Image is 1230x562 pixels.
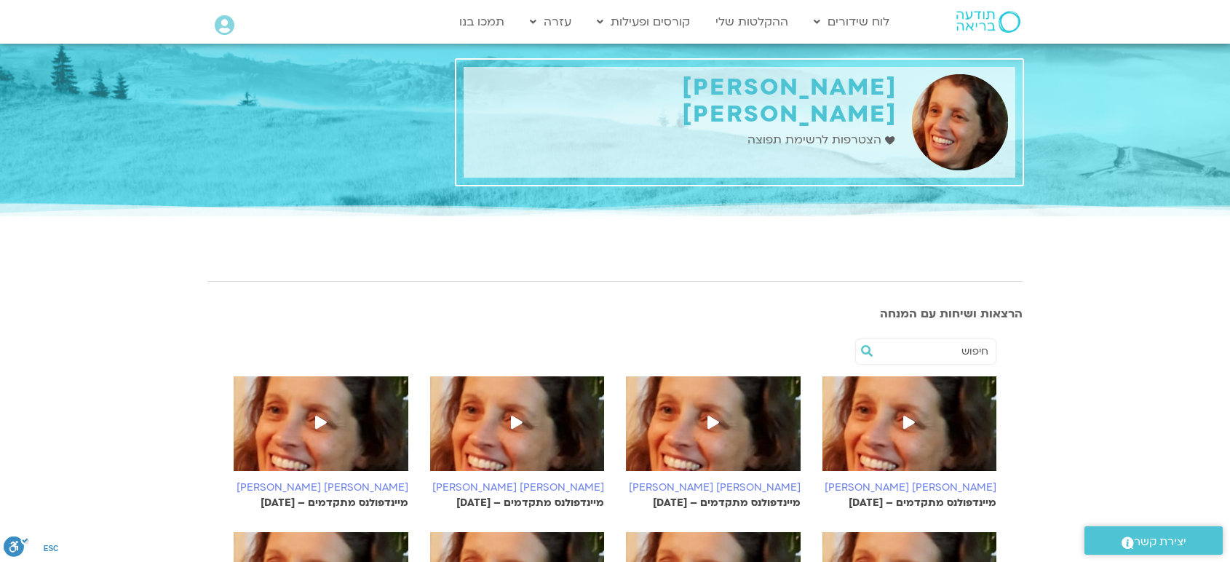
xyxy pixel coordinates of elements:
[234,376,408,509] a: [PERSON_NAME] [PERSON_NAME] מיינדפולנס מתקדמים – [DATE]
[1084,526,1223,555] a: יצירת קשר
[747,130,898,150] a: הצטרפות לרשימת תפוצה
[747,130,885,150] span: הצטרפות לרשימת תפוצה
[822,497,997,509] p: מיינדפולנס מתקדמים – [DATE]
[430,376,605,486] img: %D7%A1%D7%99%D7%92%D7%9C-%D7%91%D7%99%D7%A8%D7%9F-%D7%90%D7%91%D7%95%D7%97%D7%A6%D7%99%D7%A8%D7%9...
[956,11,1020,33] img: תודעה בריאה
[430,482,605,494] h6: [PERSON_NAME] [PERSON_NAME]
[207,307,1023,320] h3: הרצאות ושיחות עם המנחה
[626,376,801,509] a: [PERSON_NAME] [PERSON_NAME] מיינדפולנס מתקדמים – [DATE]
[471,74,897,128] h1: [PERSON_NAME] [PERSON_NAME]
[590,8,697,36] a: קורסים ופעילות
[523,8,579,36] a: עזרה
[708,8,795,36] a: ההקלטות שלי
[1134,532,1186,552] span: יצירת קשר
[878,339,988,364] input: חיפוש
[626,482,801,494] h6: [PERSON_NAME] [PERSON_NAME]
[234,376,408,486] img: %D7%A1%D7%99%D7%92%D7%9C-%D7%91%D7%99%D7%A8%D7%9F-%D7%90%D7%91%D7%95%D7%97%D7%A6%D7%99%D7%A8%D7%9...
[234,482,408,494] h6: [PERSON_NAME] [PERSON_NAME]
[822,482,997,494] h6: [PERSON_NAME] [PERSON_NAME]
[822,376,997,509] a: [PERSON_NAME] [PERSON_NAME] מיינדפולנס מתקדמים – [DATE]
[430,376,605,509] a: [PERSON_NAME] [PERSON_NAME] מיינדפולנס מתקדמים – [DATE]
[430,497,605,509] p: מיינדפולנס מתקדמים – [DATE]
[452,8,512,36] a: תמכו בנו
[806,8,897,36] a: לוח שידורים
[626,497,801,509] p: מיינדפולנס מתקדמים – [DATE]
[234,497,408,509] p: מיינדפולנס מתקדמים – [DATE]
[822,376,997,486] img: %D7%A1%D7%99%D7%92%D7%9C-%D7%91%D7%99%D7%A8%D7%9F-%D7%90%D7%91%D7%95%D7%97%D7%A6%D7%99%D7%A8%D7%9...
[626,376,801,486] img: %D7%A1%D7%99%D7%92%D7%9C-%D7%91%D7%99%D7%A8%D7%9F-%D7%90%D7%91%D7%95%D7%97%D7%A6%D7%99%D7%A8%D7%9...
